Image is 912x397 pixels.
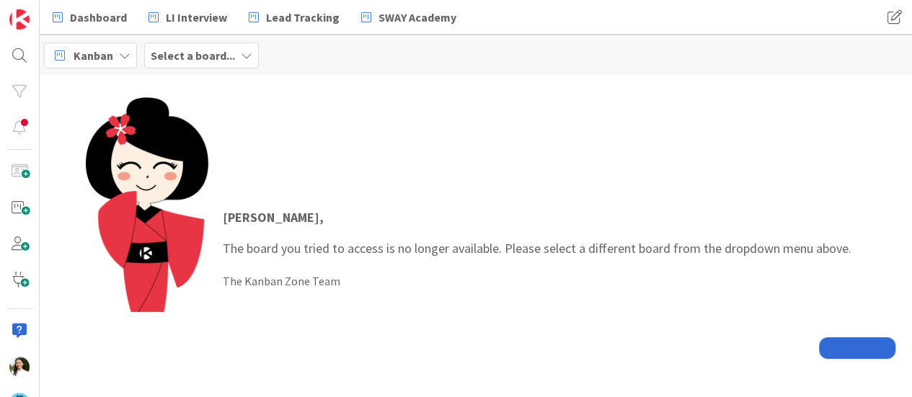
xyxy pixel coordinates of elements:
[353,4,465,30] a: SWAY Academy
[44,4,136,30] a: Dashboard
[9,357,30,377] img: AK
[223,208,851,258] p: The board you tried to access is no longer available. Please select a different board from the dr...
[378,9,456,26] span: SWAY Academy
[266,9,340,26] span: Lead Tracking
[223,272,851,290] div: The Kanban Zone Team
[140,4,236,30] a: LI Interview
[70,9,127,26] span: Dashboard
[223,209,324,226] strong: [PERSON_NAME] ,
[9,9,30,30] img: Visit kanbanzone.com
[74,47,113,64] span: Kanban
[151,48,235,63] b: Select a board...
[166,9,227,26] span: LI Interview
[240,4,348,30] a: Lead Tracking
